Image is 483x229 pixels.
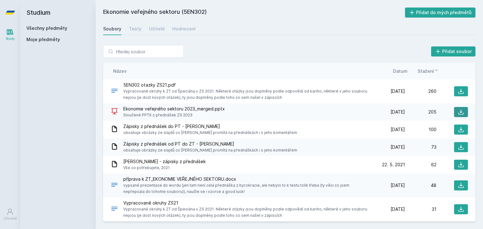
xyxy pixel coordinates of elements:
[103,26,121,32] div: Soubory
[405,109,436,115] div: 205
[111,87,118,96] div: PDF
[123,158,206,165] span: [PERSON_NAME] - zápisky z přednášek
[123,82,371,88] span: 5EN302 otazky ZS21.pdf
[405,182,436,189] div: 48
[123,176,371,182] span: příprava k ZT_EKONOMIE VEŘEJNÉHO SEKTORU.docx
[123,141,297,147] span: Zápisky z přednášek od PT do ZT - [PERSON_NAME]
[103,23,121,35] a: Soubory
[391,109,405,115] span: [DATE]
[123,106,225,112] span: Ekonomie veřejného sektoru 2023_merged.pptx
[172,26,196,32] div: Hodnocení
[418,68,434,74] span: Stažení
[405,144,436,150] div: 73
[123,147,297,153] span: obsahuje obrázky ze slajdů co [PERSON_NAME] promítá na přednáškách i s jeho komentářem
[391,88,405,94] span: [DATE]
[391,126,405,133] span: [DATE]
[113,68,127,74] button: Název
[391,206,405,212] span: [DATE]
[149,23,165,35] a: Učitelé
[149,26,165,32] div: Učitelé
[405,206,436,212] div: 31
[111,108,118,117] div: PPTX
[405,8,476,18] button: Přidat do mých předmětů
[431,46,476,56] button: Přidat soubor
[1,205,19,224] a: Uživatel
[391,144,405,150] span: [DATE]
[405,88,436,94] div: 260
[129,26,142,32] div: Testy
[26,25,67,31] a: Všechny předměty
[111,181,118,190] div: DOCX
[382,162,405,168] span: 22. 5. 2021
[1,25,19,44] a: Study
[123,88,371,101] span: Vypracované okruhy k ZT od Špeciána v ZS 2021. Některé otázky jsou doplněny podle odpovědí od kar...
[129,23,142,35] a: Testy
[123,123,297,130] span: Zápisky z přednášek do PT - [PERSON_NAME]
[123,112,225,118] span: Sloučené PPTX z přednášek ZS 2023
[391,182,405,189] span: [DATE]
[3,216,17,221] div: Uživatel
[405,162,436,168] div: 62
[103,8,405,18] h2: Ekonomie veřejného sektoru (5EN302)
[123,182,371,195] span: vypsané prezentace do wordu (jen tam není celá přednáška z byrokracie, ale nebylo to k testu toli...
[393,68,408,74] button: Datum
[103,45,184,58] input: Hledej soubor
[123,206,371,219] span: Vypracované okruhy k ZT od Špeciána v ZS 2021. Některé otázky jsou doplněny podle odpovědí od kar...
[123,200,371,206] span: Vypracované okruhy ZS21
[418,68,439,74] button: Stažení
[111,205,118,214] div: .PDF
[123,130,297,136] span: obsahuje obrázky ze slajdů co [PERSON_NAME] promítá na přednáškách i s jeho komentářem
[26,36,60,43] span: Moje předměty
[405,126,436,133] div: 100
[172,23,196,35] a: Hodnocení
[123,165,206,171] span: Vše co potřebujete, 2021
[6,36,15,41] div: Study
